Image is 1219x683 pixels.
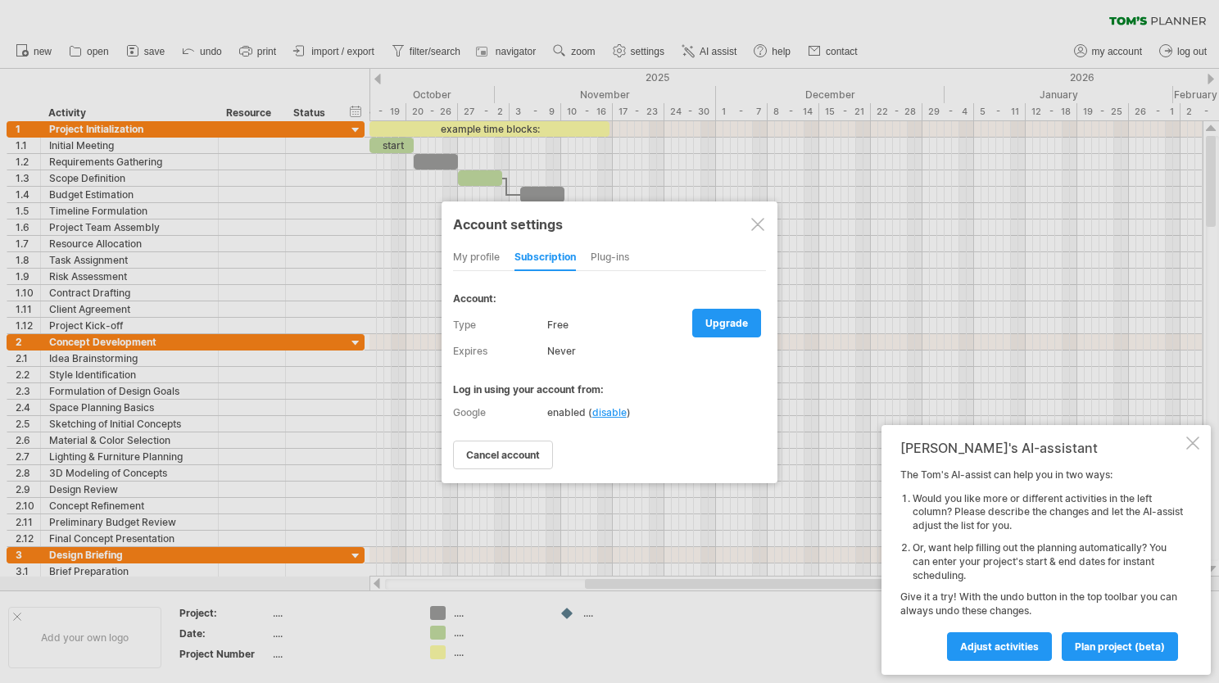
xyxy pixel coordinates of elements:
[1062,632,1178,661] a: plan project (beta)
[913,492,1183,533] li: Would you like more or different activities in the left column? Please describe the changes and l...
[960,640,1039,653] span: Adjust activities
[453,209,766,238] div: Account settings
[900,468,1183,660] div: The Tom's AI-assist can help you in two ways: Give it a try! With the undo button in the top tool...
[592,406,627,418] span: disable
[453,245,500,271] div: my profile
[947,632,1052,661] a: Adjust activities
[514,245,576,271] div: subscription
[900,440,1183,456] div: [PERSON_NAME]'s AI-assistant
[547,312,766,338] div: Free
[453,383,766,396] div: log in using your account from:
[453,441,553,469] a: cancel account
[913,541,1183,582] li: Or, want help filling out the planning automatically? You can enter your project's start & end da...
[1075,640,1165,653] span: plan project (beta)
[705,317,748,329] span: upgrade
[692,309,761,337] a: upgrade
[547,338,766,364] div: never
[466,449,540,461] span: cancel account
[453,406,766,418] div: Google
[547,406,631,418] div: enabled ( )
[453,292,766,305] div: account:
[453,312,547,338] label: type
[591,245,629,271] div: Plug-ins
[453,345,487,357] span: expires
